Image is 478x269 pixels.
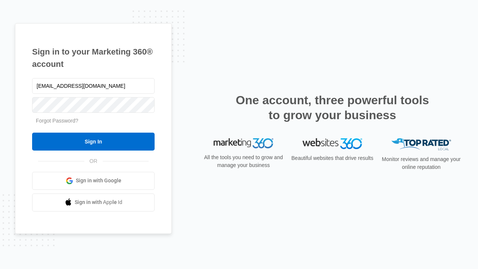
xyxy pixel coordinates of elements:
[32,78,155,94] input: Email
[75,198,122,206] span: Sign in with Apple Id
[32,133,155,151] input: Sign In
[84,157,103,165] span: OR
[302,138,362,149] img: Websites 360
[233,93,431,123] h2: One account, three powerful tools to grow your business
[32,46,155,70] h1: Sign in to your Marketing 360® account
[379,155,463,171] p: Monitor reviews and manage your online reputation
[291,154,374,162] p: Beautiful websites that drive results
[32,194,155,211] a: Sign in with Apple Id
[214,138,273,149] img: Marketing 360
[76,177,121,185] span: Sign in with Google
[202,154,285,169] p: All the tools you need to grow and manage your business
[32,172,155,190] a: Sign in with Google
[36,118,78,124] a: Forgot Password?
[391,138,451,151] img: Top Rated Local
